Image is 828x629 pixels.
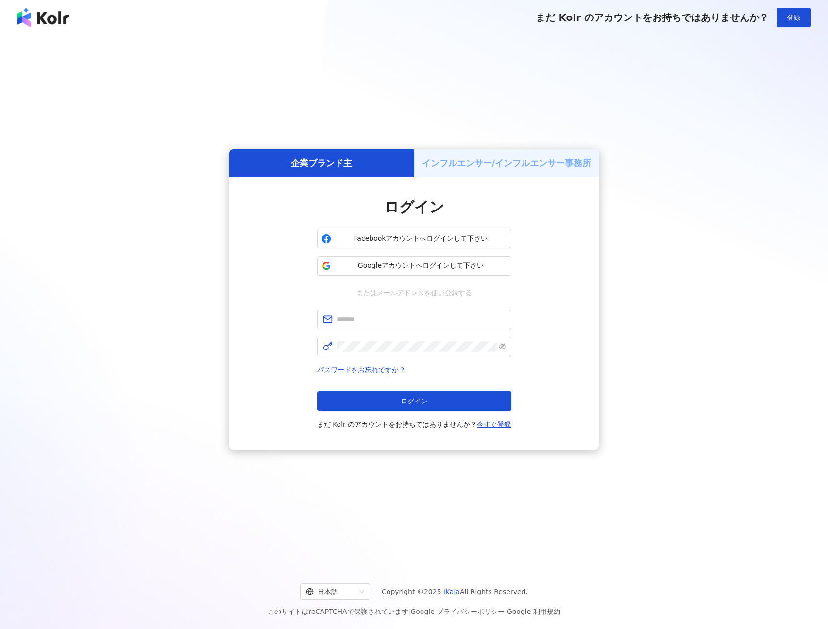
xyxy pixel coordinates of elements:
[382,586,528,597] span: Copyright © 2025 All Rights Reserved.
[317,256,511,276] button: Googleアカウントへログインして下さい
[422,157,591,169] h5: インフルエンサー/インフルエンサー事務所
[317,391,511,411] button: ログイン
[335,261,507,271] span: Googleアカウントへログインして下さい
[317,229,511,248] button: Facebookアカウントへログインして下さい
[17,8,69,27] img: logo
[408,608,411,615] span: |
[317,419,511,430] span: まだ Kolr のアカウントをお持ちではありませんか？
[410,608,505,615] a: Google プライバシーポリシー
[335,234,507,244] span: Facebookアカウントへログインして下さい
[443,588,460,595] a: iKala
[477,420,511,428] a: 今すぐ登録
[507,608,560,615] a: Google 利用規約
[268,606,560,617] span: このサイトはreCAPTCHAで保護されています
[536,12,769,23] span: まだ Kolr のアカウントをお持ちではありませんか？
[787,14,800,21] span: 登録
[350,287,479,298] span: またはメールアドレスを使い登録する
[499,343,506,350] span: eye-invisible
[306,584,355,599] div: 日本語
[317,366,406,374] a: パスワードをお忘れですか？
[401,397,428,405] span: ログイン
[505,608,507,615] span: |
[291,157,352,169] h5: 企業ブランド主
[384,198,444,215] span: ログイン
[777,8,811,27] button: 登録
